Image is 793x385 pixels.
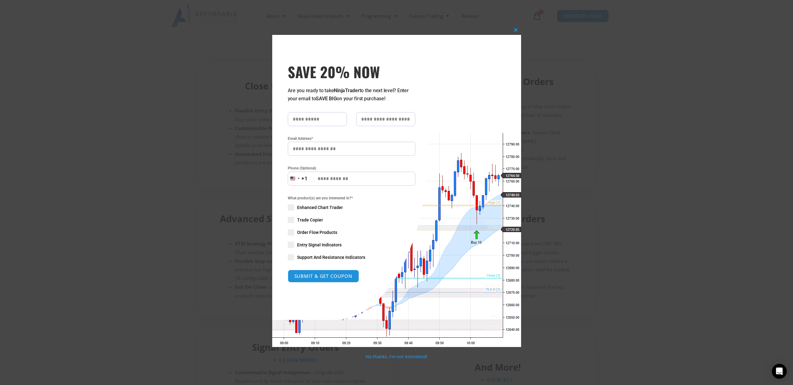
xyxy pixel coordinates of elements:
label: Enhanced Chart Trader [288,204,415,211]
button: SUBMIT & GET COUPON [288,270,359,283]
span: What product(s) are you interested in? [288,195,415,201]
label: Entry Signal Indicators [288,242,415,248]
label: Email Address [288,135,415,142]
strong: SAVE BIG [316,96,337,102]
strong: NinjaTrader [334,88,359,93]
span: Order Flow Products [297,229,337,235]
label: Order Flow Products [288,229,415,235]
span: SAVE 20% NOW [288,63,415,80]
span: Enhanced Chart Trader [297,204,343,211]
label: Trade Copier [288,217,415,223]
button: Selected country [288,172,308,186]
div: +1 [301,175,308,183]
a: No thanks, I’m not interested! [366,354,427,359]
span: Support And Resistance Indicators [297,254,365,260]
label: Phone (Optional) [288,165,415,171]
label: Support And Resistance Indicators [288,254,415,260]
div: Open Intercom Messenger [772,364,787,379]
span: Entry Signal Indicators [297,242,342,248]
p: Are you ready to take to the next level? Enter your email to on your first purchase! [288,87,415,103]
span: Trade Copier [297,217,323,223]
